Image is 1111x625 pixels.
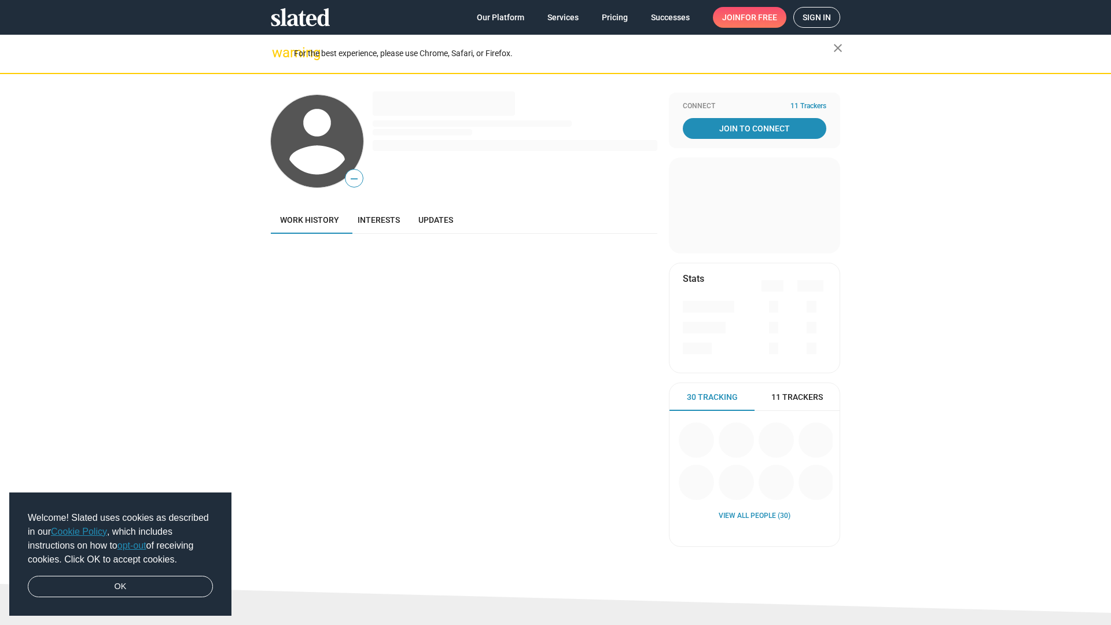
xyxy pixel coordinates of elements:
[9,492,231,616] div: cookieconsent
[642,7,699,28] a: Successes
[117,541,146,550] a: opt-out
[685,118,824,139] span: Join To Connect
[683,102,826,111] div: Connect
[803,8,831,27] span: Sign in
[719,512,790,521] a: View all People (30)
[771,392,823,403] span: 11 Trackers
[683,118,826,139] a: Join To Connect
[28,511,213,567] span: Welcome! Slated uses cookies as described in our , which includes instructions on how to of recei...
[790,102,826,111] span: 11 Trackers
[602,7,628,28] span: Pricing
[358,215,400,225] span: Interests
[28,576,213,598] a: dismiss cookie message
[477,7,524,28] span: Our Platform
[409,206,462,234] a: Updates
[741,7,777,28] span: for free
[593,7,637,28] a: Pricing
[294,46,833,61] div: For the best experience, please use Chrome, Safari, or Firefox.
[51,527,107,536] a: Cookie Policy
[468,7,534,28] a: Our Platform
[280,215,339,225] span: Work history
[687,392,738,403] span: 30 Tracking
[348,206,409,234] a: Interests
[547,7,579,28] span: Services
[683,273,704,285] mat-card-title: Stats
[345,171,363,186] span: —
[722,7,777,28] span: Join
[793,7,840,28] a: Sign in
[538,7,588,28] a: Services
[418,215,453,225] span: Updates
[713,7,786,28] a: Joinfor free
[651,7,690,28] span: Successes
[831,41,845,55] mat-icon: close
[272,46,286,60] mat-icon: warning
[271,206,348,234] a: Work history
